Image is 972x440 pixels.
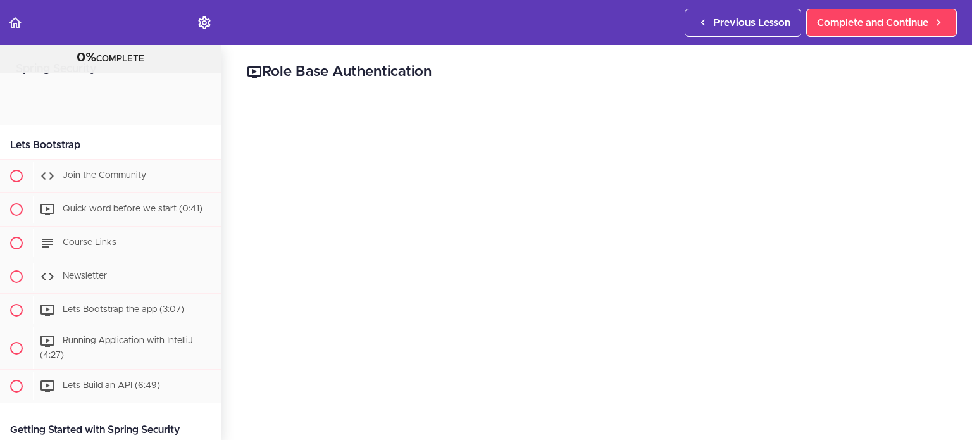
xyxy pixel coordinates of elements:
[63,171,146,180] span: Join the Community
[77,51,96,64] span: 0%
[197,15,212,30] svg: Settings Menu
[63,204,202,213] span: Quick word before we start (0:41)
[63,381,160,390] span: Lets Build an API (6:49)
[713,15,790,30] span: Previous Lesson
[16,50,205,66] div: COMPLETE
[247,61,947,83] h2: Role Base Authentication
[806,9,957,37] a: Complete and Continue
[63,272,107,280] span: Newsletter
[40,336,193,360] span: Running Application with IntelliJ (4:27)
[8,15,23,30] svg: Back to course curriculum
[63,305,184,314] span: Lets Bootstrap the app (3:07)
[63,238,116,247] span: Course Links
[817,15,928,30] span: Complete and Continue
[685,9,801,37] a: Previous Lesson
